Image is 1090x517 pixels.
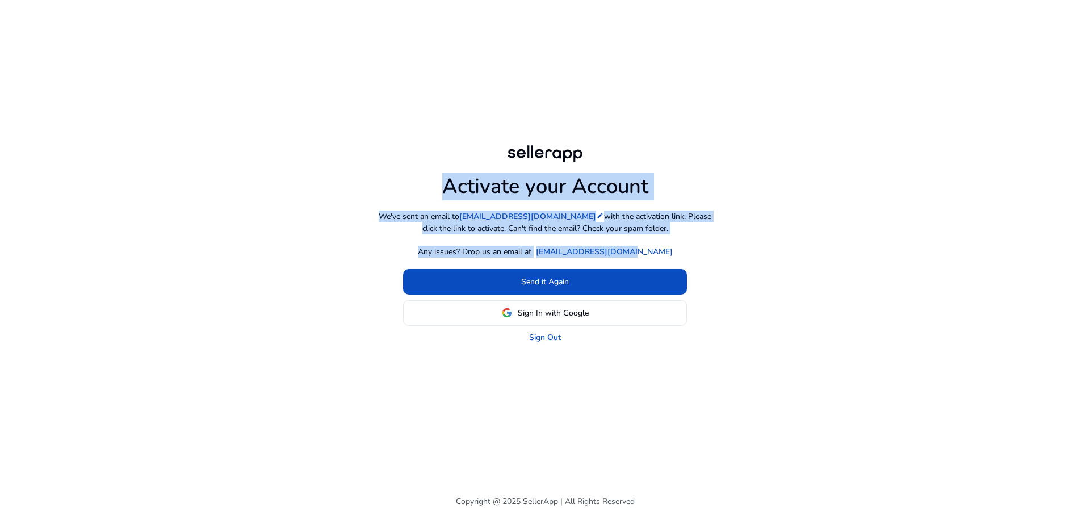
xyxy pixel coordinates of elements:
a: Sign Out [529,331,561,343]
span: Send it Again [521,276,569,288]
mat-icon: edit [596,212,604,220]
img: google-logo.svg [502,308,512,318]
p: We've sent an email to with the activation link. Please click the link to activate. Can't find th... [375,211,715,234]
p: Any issues? Drop us an email at [418,246,531,258]
h1: Activate your Account [442,165,648,199]
button: Send it Again [403,269,687,295]
button: Sign In with Google [403,300,687,326]
span: Sign In with Google [518,307,589,319]
a: [EMAIL_ADDRESS][DOMAIN_NAME] [459,211,604,222]
a: [EMAIL_ADDRESS][DOMAIN_NAME] [536,246,673,258]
